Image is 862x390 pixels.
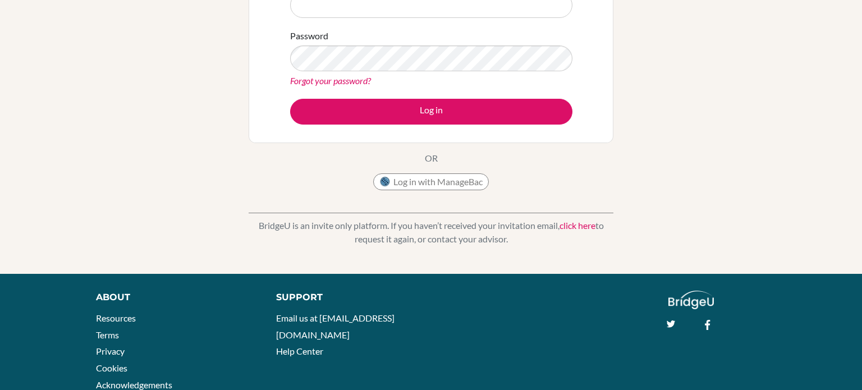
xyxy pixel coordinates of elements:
a: Forgot your password? [290,75,371,86]
a: click here [560,220,595,231]
div: Support [276,291,419,304]
div: About [96,291,251,304]
label: Password [290,29,328,43]
p: BridgeU is an invite only platform. If you haven’t received your invitation email, to request it ... [249,219,613,246]
a: Privacy [96,346,125,356]
button: Log in with ManageBac [373,173,489,190]
img: logo_white@2x-f4f0deed5e89b7ecb1c2cc34c3e3d731f90f0f143d5ea2071677605dd97b5244.png [668,291,714,309]
a: Resources [96,313,136,323]
p: OR [425,152,438,165]
a: Cookies [96,363,127,373]
a: Acknowledgements [96,379,172,390]
a: Terms [96,329,119,340]
a: Help Center [276,346,323,356]
a: Email us at [EMAIL_ADDRESS][DOMAIN_NAME] [276,313,395,340]
button: Log in [290,99,572,125]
